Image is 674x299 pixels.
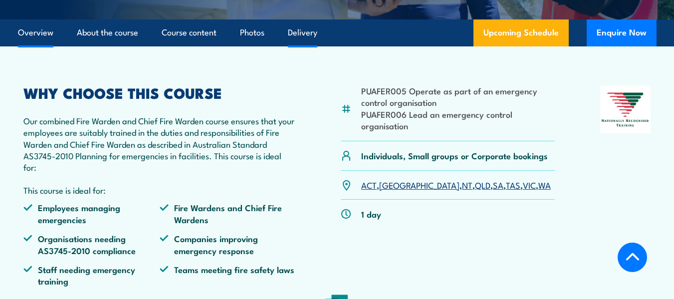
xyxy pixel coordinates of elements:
[587,19,657,46] button: Enquire Now
[18,19,53,46] a: Overview
[23,184,295,196] p: This course is ideal for:
[361,150,548,161] p: Individuals, Small groups or Corporate bookings
[475,179,490,191] a: QLD
[523,179,536,191] a: VIC
[361,208,381,220] p: 1 day
[379,179,459,191] a: [GEOGRAPHIC_DATA]
[462,179,472,191] a: NT
[23,86,295,99] h2: WHY CHOOSE THIS COURSE
[361,179,377,191] a: ACT
[23,264,160,287] li: Staff needing emergency training
[600,86,651,133] img: Nationally Recognised Training logo.
[493,179,503,191] a: SA
[23,233,160,256] li: Organisations needing AS3745-2010 compliance
[160,233,296,256] li: Companies improving emergency response
[506,179,520,191] a: TAS
[160,264,296,287] li: Teams meeting fire safety laws
[23,202,160,225] li: Employees managing emergencies
[23,115,295,173] p: Our combined Fire Warden and Chief Fire Warden course ensures that your employees are suitably tr...
[361,85,555,108] li: PUAFER005 Operate as part of an emergency control organisation
[160,202,296,225] li: Fire Wardens and Chief Fire Wardens
[473,19,569,46] a: Upcoming Schedule
[361,108,555,132] li: PUAFER006 Lead an emergency control organisation
[361,179,551,191] p: , , , , , , ,
[288,19,317,46] a: Delivery
[240,19,264,46] a: Photos
[538,179,551,191] a: WA
[77,19,138,46] a: About the course
[162,19,217,46] a: Course content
